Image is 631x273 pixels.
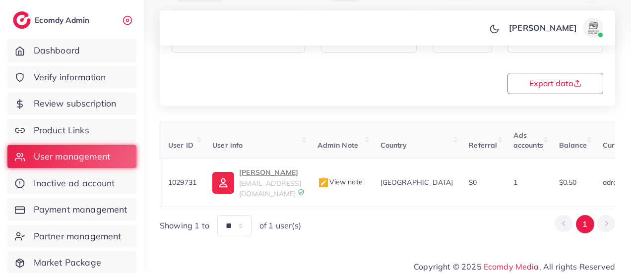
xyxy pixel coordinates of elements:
span: $0.50 [559,178,577,187]
button: Export data [507,73,604,94]
span: Partner management [34,230,122,243]
a: Payment management [7,198,136,221]
span: Export data [529,79,581,87]
h2: Ecomdy Admin [35,15,92,25]
span: [EMAIL_ADDRESS][DOMAIN_NAME] [239,179,301,198]
span: $0 [469,178,477,187]
a: Partner management [7,225,136,248]
span: , All rights Reserved [539,261,615,273]
span: Referral [469,141,497,150]
span: Ads accounts [513,131,543,150]
span: Product Links [34,124,89,137]
span: Payment management [34,203,127,216]
span: Market Package [34,256,101,269]
span: 1029731 [168,178,196,187]
span: Verify information [34,71,106,84]
a: Inactive ad account [7,172,136,195]
img: ic-user-info.36bf1079.svg [212,172,234,194]
p: [PERSON_NAME] [239,166,301,178]
a: User management [7,145,136,168]
span: User management [34,150,110,163]
span: User ID [168,141,193,150]
span: Dashboard [34,44,80,57]
span: Balance [559,141,587,150]
a: Verify information [7,66,136,89]
span: User info [212,141,243,150]
img: admin_note.cdd0b510.svg [317,177,329,189]
span: View note [317,177,363,186]
img: logo [13,11,31,29]
span: of 1 user(s) [259,220,301,231]
a: [PERSON_NAME]avatar [504,18,607,38]
span: Showing 1 to [160,220,209,231]
ul: Pagination [555,215,615,233]
span: 1 [513,178,517,187]
img: avatar [583,18,603,38]
img: 9CAL8B2pu8EFxCJHYAAAAldEVYdGRhdGU6Y3JlYXRlADIwMjItMTItMDlUMDQ6NTg6MzkrMDA6MDBXSlgLAAAAJXRFWHRkYXR... [298,189,305,196]
span: Review subscription [34,97,117,110]
span: Inactive ad account [34,177,115,190]
a: Product Links [7,119,136,142]
span: Country [380,141,407,150]
a: Review subscription [7,92,136,115]
span: Admin Note [317,141,359,150]
a: Dashboard [7,39,136,62]
span: Copyright © 2025 [414,261,615,273]
span: [GEOGRAPHIC_DATA] [380,178,453,187]
a: [PERSON_NAME][EMAIL_ADDRESS][DOMAIN_NAME] [212,166,301,199]
button: Go to page 1 [576,215,594,233]
a: logoEcomdy Admin [13,11,92,29]
p: [PERSON_NAME] [509,22,577,34]
a: Ecomdy Media [484,262,539,272]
